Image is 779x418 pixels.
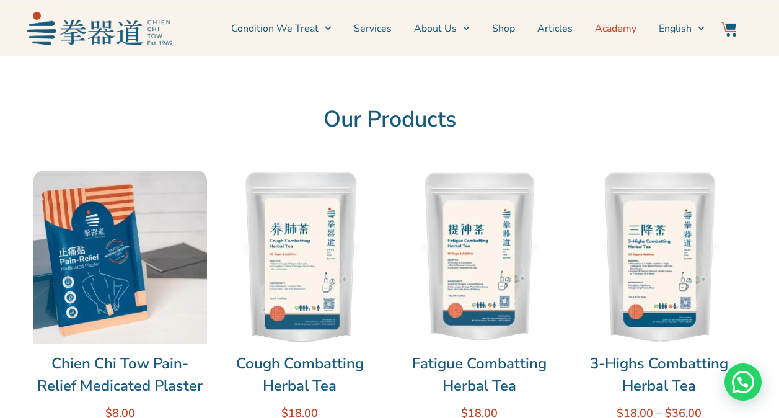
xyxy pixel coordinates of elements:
[573,171,746,344] img: 3-Highs Combatting Herbal Tea
[595,13,636,44] a: Academy
[537,13,573,44] a: Articles
[33,171,207,344] img: Chien Chi Tow Pain-Relief Medicated Plaster
[724,363,762,401] div: Need help? WhatsApp contact
[721,22,736,37] img: Website Icon-03
[573,352,746,397] a: 3-Highs Combatting Herbal Tea
[213,352,387,397] a: Cough Combatting Herbal Tea
[178,13,705,44] nav: Menu
[33,106,746,133] h2: Our Products
[393,352,566,397] a: Fatigue Combatting Herbal Tea
[414,13,470,44] a: About Us
[33,352,207,397] a: Chien Chi Tow Pain-Relief Medicated Plaster
[213,171,387,344] img: Cough Combatting Herbal Tea
[231,13,332,44] a: Condition We Treat
[659,13,705,44] a: Switch to English
[492,13,515,44] a: Shop
[393,171,566,344] img: Fatigue Combatting Herbal Tea
[659,21,692,36] span: English
[354,13,392,44] a: Services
